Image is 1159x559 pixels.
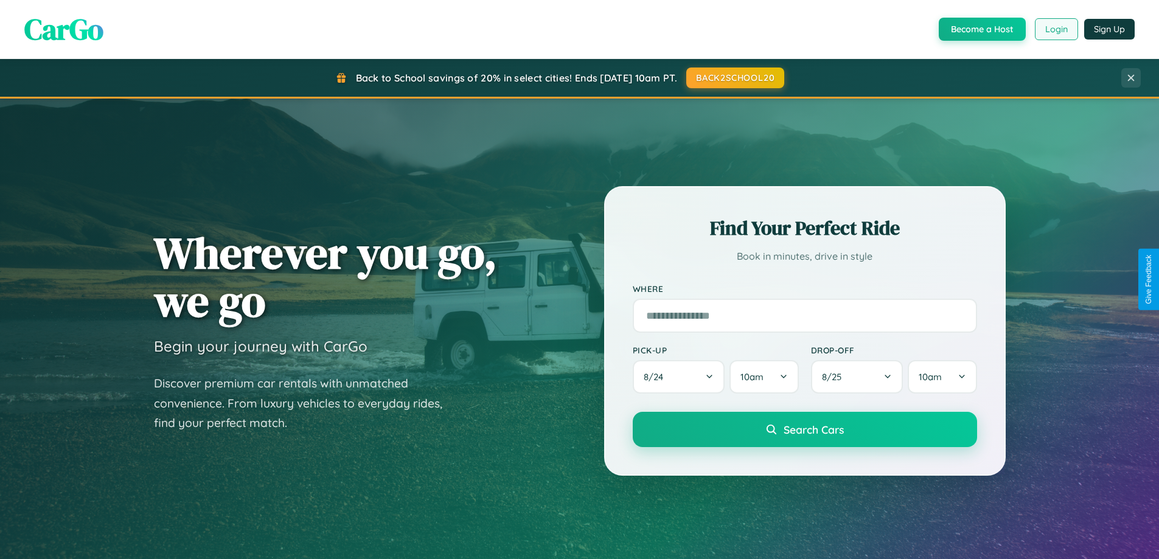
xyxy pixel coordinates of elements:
button: 10am [729,360,798,394]
h1: Wherever you go, we go [154,229,497,325]
label: Where [633,283,977,294]
button: BACK2SCHOOL20 [686,68,784,88]
label: Pick-up [633,345,799,355]
p: Book in minutes, drive in style [633,248,977,265]
button: 8/24 [633,360,725,394]
button: 8/25 [811,360,903,394]
h3: Begin your journey with CarGo [154,337,367,355]
p: Discover premium car rentals with unmatched convenience. From luxury vehicles to everyday rides, ... [154,373,458,433]
h2: Find Your Perfect Ride [633,215,977,241]
span: Search Cars [784,423,844,436]
span: 8 / 24 [644,371,669,383]
label: Drop-off [811,345,977,355]
button: Search Cars [633,412,977,447]
button: Become a Host [939,18,1026,41]
span: 10am [919,371,942,383]
span: Back to School savings of 20% in select cities! Ends [DATE] 10am PT. [356,72,677,84]
button: Sign Up [1084,19,1135,40]
button: 10am [908,360,976,394]
div: Give Feedback [1144,255,1153,304]
button: Login [1035,18,1078,40]
span: CarGo [24,9,103,49]
span: 8 / 25 [822,371,847,383]
span: 10am [740,371,764,383]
